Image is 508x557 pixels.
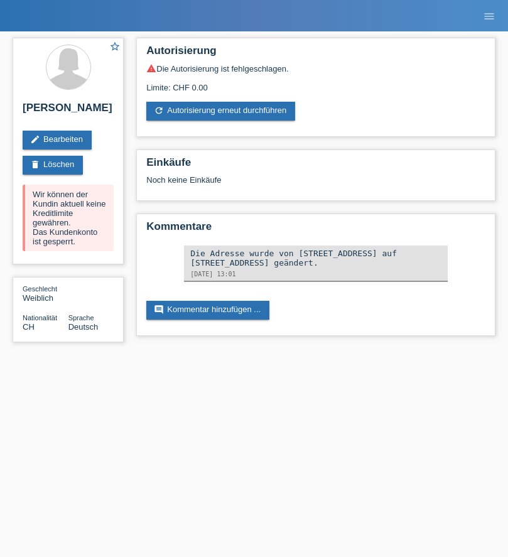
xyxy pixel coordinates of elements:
[30,134,40,144] i: edit
[154,105,164,116] i: refresh
[23,185,114,251] div: Wir können der Kundin aktuell keine Kreditlimite gewähren. Das Kundenkonto ist gesperrt.
[190,249,441,268] div: Die Adresse wurde von [STREET_ADDRESS] auf [STREET_ADDRESS] geändert.
[68,314,94,322] span: Sprache
[146,220,485,239] h2: Kommentare
[23,156,83,175] a: deleteLöschen
[23,314,57,322] span: Nationalität
[146,63,156,73] i: warning
[146,63,485,73] div: Die Autorisierung ist fehlgeschlagen.
[146,175,485,194] div: Noch keine Einkäufe
[146,102,295,121] a: refreshAutorisierung erneut durchführen
[68,322,99,332] span: Deutsch
[23,285,57,293] span: Geschlecht
[483,10,495,23] i: menu
[109,41,121,54] a: star_border
[146,301,269,320] a: commentKommentar hinzufügen ...
[146,45,485,63] h2: Autorisierung
[477,12,502,19] a: menu
[23,284,68,303] div: Weiblich
[23,131,92,149] a: editBearbeiten
[109,41,121,52] i: star_border
[30,160,40,170] i: delete
[190,271,441,278] div: [DATE] 13:01
[146,73,485,92] div: Limite: CHF 0.00
[154,305,164,315] i: comment
[23,322,35,332] span: Schweiz
[146,156,485,175] h2: Einkäufe
[23,102,114,121] h2: [PERSON_NAME]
